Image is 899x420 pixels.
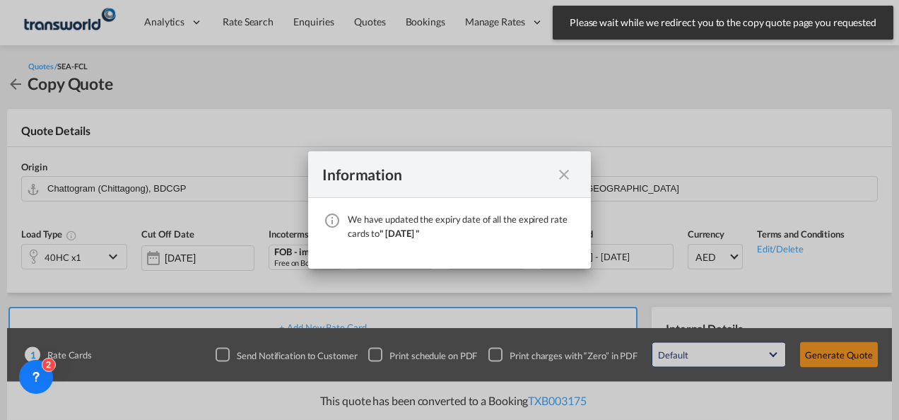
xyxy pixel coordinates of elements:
span: Please wait while we redirect you to the copy quote page you requested [565,16,881,30]
span: " [DATE] " [380,228,419,239]
div: Information [322,165,551,183]
md-icon: icon-information-outline [324,212,341,229]
md-dialog: We have ... [308,151,591,269]
md-icon: icon-close fg-AAA8AD cursor [556,166,572,183]
div: We have updated the expiry date of all the expired rate cards to [348,212,577,240]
